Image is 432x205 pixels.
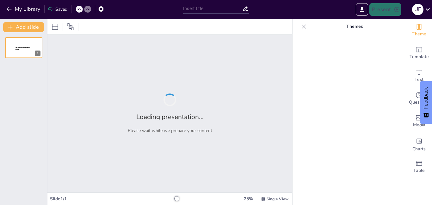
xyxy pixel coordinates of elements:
span: Feedback [423,87,429,109]
button: J F [412,3,423,16]
div: 1 [35,51,40,56]
div: J F [412,4,423,15]
div: Layout [50,22,60,32]
div: Saved [48,6,67,12]
span: Charts [412,146,426,153]
div: Add charts and graphs [406,133,432,155]
button: Add slide [3,22,44,32]
button: My Library [5,4,43,14]
span: Media [413,122,425,129]
span: Theme [412,31,426,38]
div: Add a table [406,155,432,178]
div: 25 % [241,196,256,202]
button: Feedback - Show survey [420,81,432,124]
p: Themes [309,19,400,34]
div: Add images, graphics, shapes or video [406,110,432,133]
div: Add ready made slides [406,42,432,64]
span: Position [67,23,74,31]
span: Text [415,76,423,83]
span: Single View [267,196,288,202]
span: Table [413,167,425,174]
span: Questions [409,99,429,106]
p: Please wait while we prepare your content [128,128,212,134]
span: Sendsteps presentation editor [15,47,30,50]
span: Template [410,53,429,60]
div: Slide 1 / 1 [50,196,174,202]
button: Present [369,3,401,16]
div: 1 [5,37,42,58]
input: Insert title [183,4,242,13]
div: Get real-time input from your audience [406,87,432,110]
h2: Loading presentation... [136,112,204,121]
div: Add text boxes [406,64,432,87]
button: Export to PowerPoint [356,3,368,16]
div: Change the overall theme [406,19,432,42]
